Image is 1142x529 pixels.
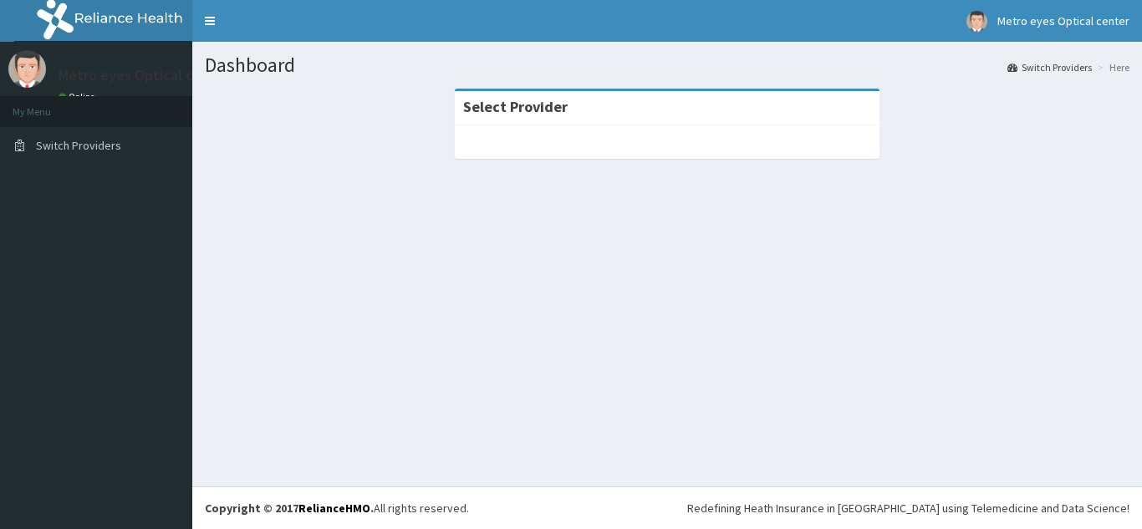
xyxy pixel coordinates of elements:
[1094,60,1129,74] li: Here
[8,50,46,88] img: User Image
[687,500,1129,516] div: Redefining Heath Insurance in [GEOGRAPHIC_DATA] using Telemedicine and Data Science!
[205,54,1129,76] h1: Dashboard
[192,486,1142,529] footer: All rights reserved.
[36,138,121,153] span: Switch Providers
[59,68,230,83] p: Metro eyes Optical center
[205,501,374,516] strong: Copyright © 2017 .
[298,501,370,516] a: RelianceHMO
[997,13,1129,28] span: Metro eyes Optical center
[1007,60,1092,74] a: Switch Providers
[463,97,568,116] strong: Select Provider
[966,11,987,32] img: User Image
[59,91,99,103] a: Online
